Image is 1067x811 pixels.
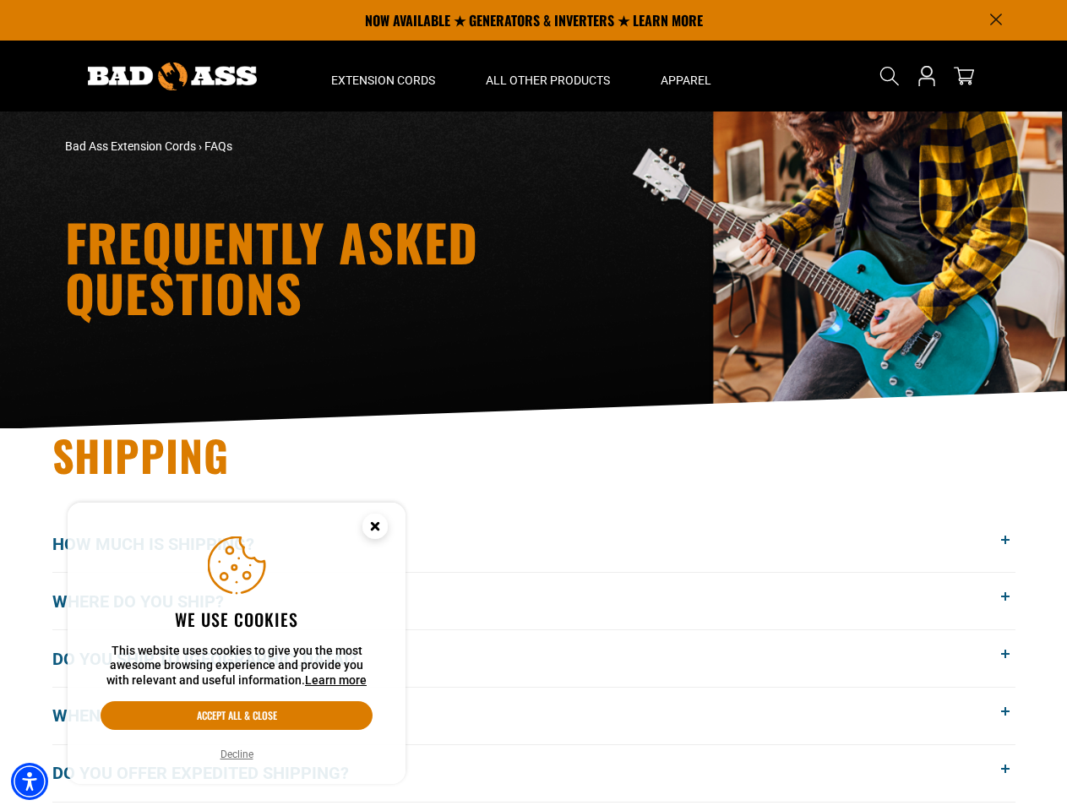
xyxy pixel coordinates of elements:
[661,73,711,88] span: Apparel
[52,745,1015,802] button: Do you offer expedited shipping?
[101,644,373,689] p: This website uses cookies to give you the most awesome browsing experience and provide you with r...
[204,139,232,153] span: FAQs
[65,139,196,153] a: Bad Ass Extension Cords
[305,673,367,687] a: This website uses cookies to give you the most awesome browsing experience and provide you with r...
[65,138,682,155] nav: breadcrumbs
[68,503,406,785] aside: Cookie Consent
[52,630,1015,687] button: Do you ship to [GEOGRAPHIC_DATA]?
[635,41,737,112] summary: Apparel
[345,503,406,555] button: Close this option
[52,423,230,486] span: Shipping
[52,531,280,557] span: How much is shipping?
[52,589,249,614] span: Where do you ship?
[101,608,373,630] h2: We use cookies
[331,73,435,88] span: Extension Cords
[913,41,940,112] a: Open this option
[52,516,1015,573] button: How much is shipping?
[52,688,1015,744] button: When will my order get here?
[306,41,460,112] summary: Extension Cords
[215,746,259,763] button: Decline
[88,63,257,90] img: Bad Ass Extension Cords
[101,701,373,730] button: Accept all & close
[52,703,346,728] span: When will my order get here?
[486,73,610,88] span: All Other Products
[199,139,202,153] span: ›
[11,763,48,800] div: Accessibility Menu
[876,63,903,90] summary: Search
[52,646,383,672] span: Do you ship to [GEOGRAPHIC_DATA]?
[950,66,977,86] a: cart
[460,41,635,112] summary: All Other Products
[52,573,1015,629] button: Where do you ship?
[65,216,682,318] h1: Frequently Asked Questions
